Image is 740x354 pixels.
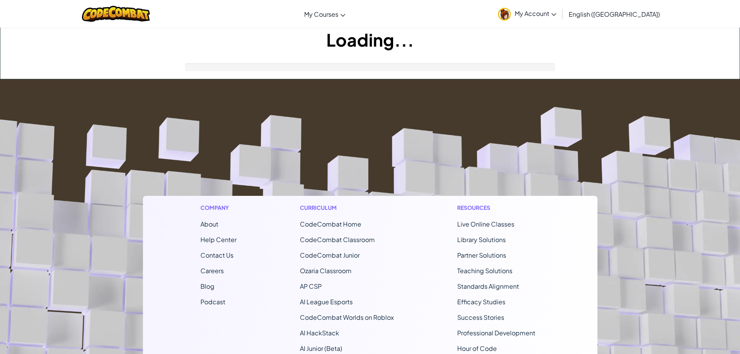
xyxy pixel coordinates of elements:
[304,10,338,18] span: My Courses
[200,267,224,275] a: Careers
[457,298,505,306] a: Efficacy Studies
[300,313,394,321] a: CodeCombat Worlds on Roblox
[300,298,353,306] a: AI League Esports
[0,28,740,52] h1: Loading...
[457,329,535,337] a: Professional Development
[457,220,514,228] a: Live Online Classes
[200,251,233,259] span: Contact Us
[200,298,225,306] a: Podcast
[200,235,237,244] a: Help Center
[457,235,506,244] a: Library Solutions
[300,204,394,212] h1: Curriculum
[82,6,150,22] img: CodeCombat logo
[300,235,375,244] a: CodeCombat Classroom
[565,3,664,24] a: English ([GEOGRAPHIC_DATA])
[200,282,214,290] a: Blog
[457,204,540,212] h1: Resources
[569,10,660,18] span: English ([GEOGRAPHIC_DATA])
[300,282,322,290] a: AP CSP
[300,251,360,259] a: CodeCombat Junior
[457,313,504,321] a: Success Stories
[457,344,497,352] a: Hour of Code
[515,9,556,17] span: My Account
[457,267,512,275] a: Teaching Solutions
[200,204,237,212] h1: Company
[300,344,342,352] a: AI Junior (Beta)
[200,220,218,228] a: About
[300,329,339,337] a: AI HackStack
[457,251,506,259] a: Partner Solutions
[494,2,560,26] a: My Account
[300,267,352,275] a: Ozaria Classroom
[300,3,349,24] a: My Courses
[300,220,361,228] span: CodeCombat Home
[457,282,519,290] a: Standards Alignment
[498,8,511,21] img: avatar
